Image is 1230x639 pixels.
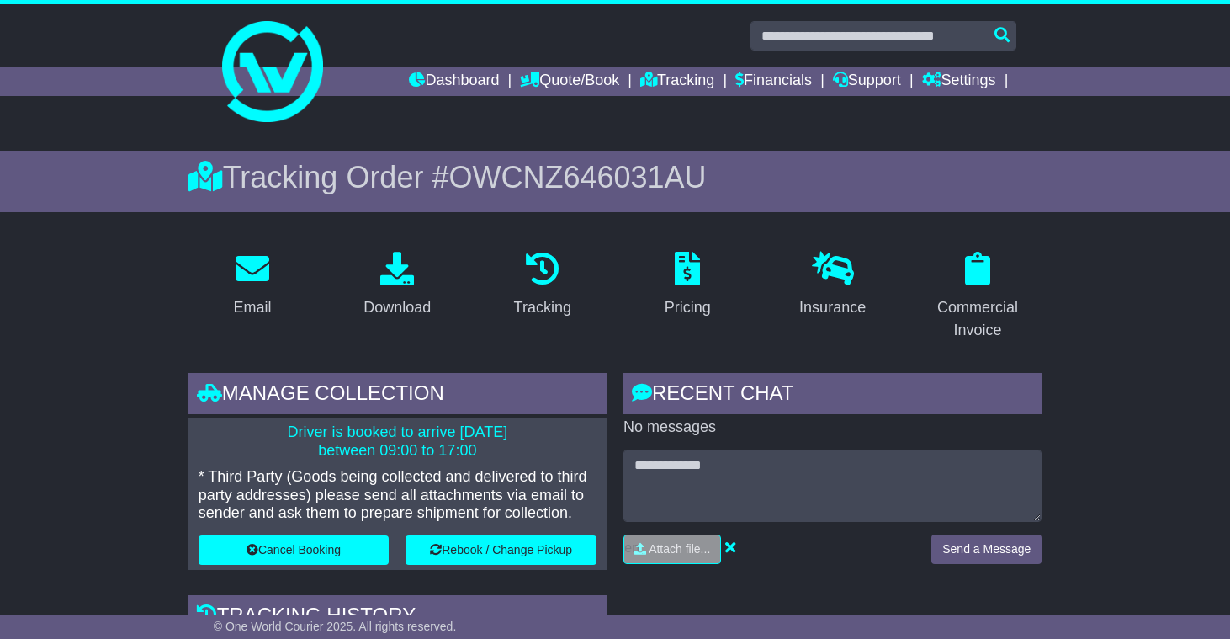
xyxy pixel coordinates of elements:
div: Email [233,296,271,319]
div: RECENT CHAT [623,373,1042,418]
button: Rebook / Change Pickup [406,535,596,565]
a: Settings [922,67,996,96]
a: Quote/Book [520,67,619,96]
div: Pricing [665,296,711,319]
p: * Third Party (Goods being collected and delivered to third party addresses) please send all atta... [199,468,596,523]
span: © One World Courier 2025. All rights reserved. [214,620,457,633]
div: Tracking [514,296,571,319]
a: Commercial Invoice [914,246,1042,348]
p: Driver is booked to arrive [DATE] between 09:00 to 17:00 [199,423,596,460]
a: Download [353,246,442,325]
a: Tracking [503,246,582,325]
a: Support [833,67,901,96]
div: Commercial Invoice [925,296,1031,342]
a: Financials [735,67,812,96]
a: Email [222,246,282,325]
span: OWCNZ646031AU [448,160,706,194]
a: Tracking [640,67,714,96]
a: Insurance [788,246,877,325]
div: Download [363,296,431,319]
div: Tracking Order # [188,159,1042,195]
a: Pricing [654,246,722,325]
div: Insurance [799,296,866,319]
p: No messages [623,418,1042,437]
div: Manage collection [188,373,607,418]
button: Cancel Booking [199,535,390,565]
button: Send a Message [931,535,1042,564]
a: Dashboard [409,67,499,96]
